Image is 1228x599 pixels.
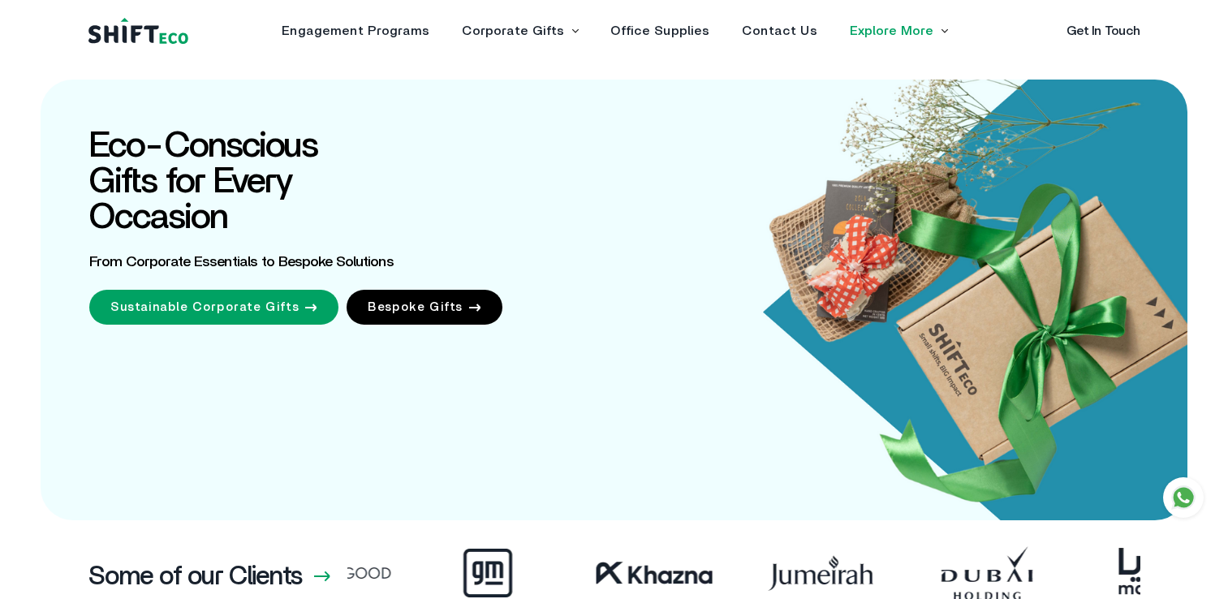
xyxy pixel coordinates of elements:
a: Sustainable Corporate Gifts [89,290,338,325]
a: Explore More [850,24,933,37]
a: Bespoke Gifts [347,290,502,325]
a: Office Supplies [610,24,709,37]
span: From Corporate Essentials to Bespoke Solutions [89,255,394,269]
span: Eco-Conscious Gifts for Every Occasion [89,128,317,235]
a: Get In Touch [1066,24,1140,37]
a: Engagement Programs [282,24,429,37]
a: Corporate Gifts [462,24,564,37]
h3: Some of our Clients [88,563,302,589]
a: Contact Us [742,24,817,37]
